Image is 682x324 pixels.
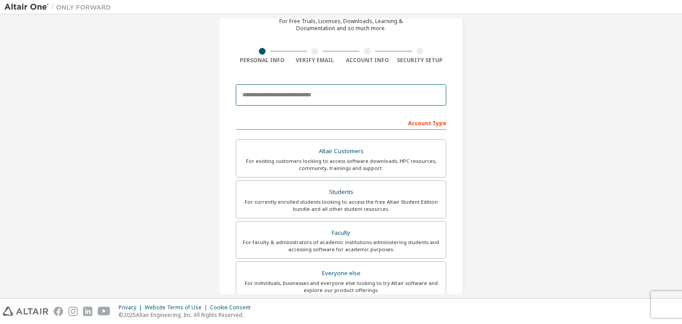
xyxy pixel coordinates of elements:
[236,57,289,64] div: Personal Info
[242,186,440,198] div: Students
[289,57,341,64] div: Verify Email
[394,57,447,64] div: Security Setup
[119,304,145,311] div: Privacy
[242,198,440,213] div: For currently enrolled students looking to access the free Altair Student Edition bundle and all ...
[236,115,446,130] div: Account Type
[68,307,78,316] img: instagram.svg
[242,280,440,294] div: For individuals, businesses and everyone else looking to try Altair software and explore our prod...
[119,311,256,319] p: © 2025 Altair Engineering, Inc. All Rights Reserved.
[279,18,403,32] div: For Free Trials, Licenses, Downloads, Learning & Documentation and so much more.
[242,227,440,239] div: Faculty
[341,57,394,64] div: Account Info
[242,158,440,172] div: For existing customers looking to access software downloads, HPC resources, community, trainings ...
[242,239,440,253] div: For faculty & administrators of academic institutions administering students and accessing softwa...
[83,307,92,316] img: linkedin.svg
[98,307,111,316] img: youtube.svg
[4,3,115,12] img: Altair One
[145,304,210,311] div: Website Terms of Use
[242,145,440,158] div: Altair Customers
[242,267,440,280] div: Everyone else
[210,304,256,311] div: Cookie Consent
[3,307,48,316] img: altair_logo.svg
[54,307,63,316] img: facebook.svg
